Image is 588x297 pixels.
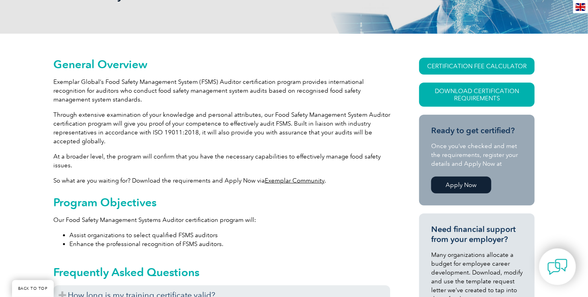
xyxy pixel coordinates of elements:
a: Exemplar Community [265,177,324,184]
h3: Ready to get certified? [431,126,523,136]
p: Through extensive examination of your knowledge and personal attributes, our Food Safety Manageme... [53,110,390,146]
img: en [576,3,586,11]
p: Our Food Safety Management Systems Auditor certification program will: [53,216,390,224]
a: Apply Now [431,177,491,193]
img: contact-chat.png [547,257,568,277]
li: Enhance the professional recognition of FSMS auditors. [69,240,390,248]
p: Once you’ve checked and met the requirements, register your details and Apply Now at [431,142,523,168]
h2: Frequently Asked Questions [53,266,390,279]
p: So what are you waiting for? Download the requirements and Apply Now via . [53,176,390,185]
h2: General Overview [53,58,390,71]
h2: Program Objectives [53,196,390,209]
p: At a broader level, the program will confirm that you have the necessary capabilities to effectiv... [53,152,390,170]
h3: Need financial support from your employer? [431,224,523,244]
a: CERTIFICATION FEE CALCULATOR [419,58,535,75]
li: Assist organizations to select qualified FSMS auditors [69,231,390,240]
p: Exemplar Global’s Food Safety Management System (FSMS) Auditor certification program provides int... [53,77,390,104]
a: BACK TO TOP [12,280,54,297]
a: Download Certification Requirements [419,83,535,107]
